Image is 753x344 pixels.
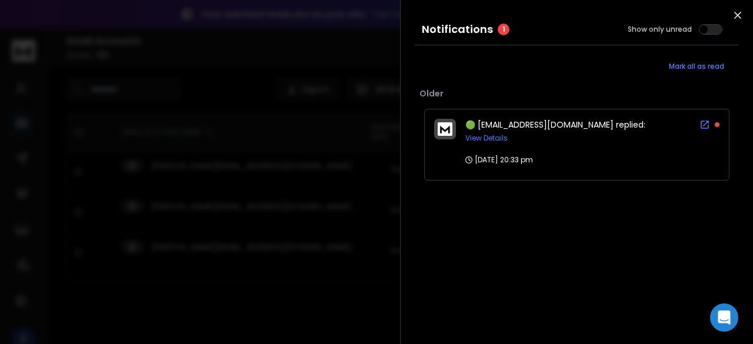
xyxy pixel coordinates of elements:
span: 🟢 [EMAIL_ADDRESS][DOMAIN_NAME] replied: [465,119,645,131]
button: View Details [465,133,508,143]
label: Show only unread [628,25,692,34]
p: Older [419,88,734,99]
img: logo [438,122,452,136]
div: Open Intercom Messenger [710,303,738,332]
h3: Notifications [422,21,493,38]
p: [DATE] 20:33 pm [465,155,533,165]
span: 1 [498,24,509,35]
button: Mark all as read [654,55,739,78]
span: Mark all as read [669,62,724,71]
